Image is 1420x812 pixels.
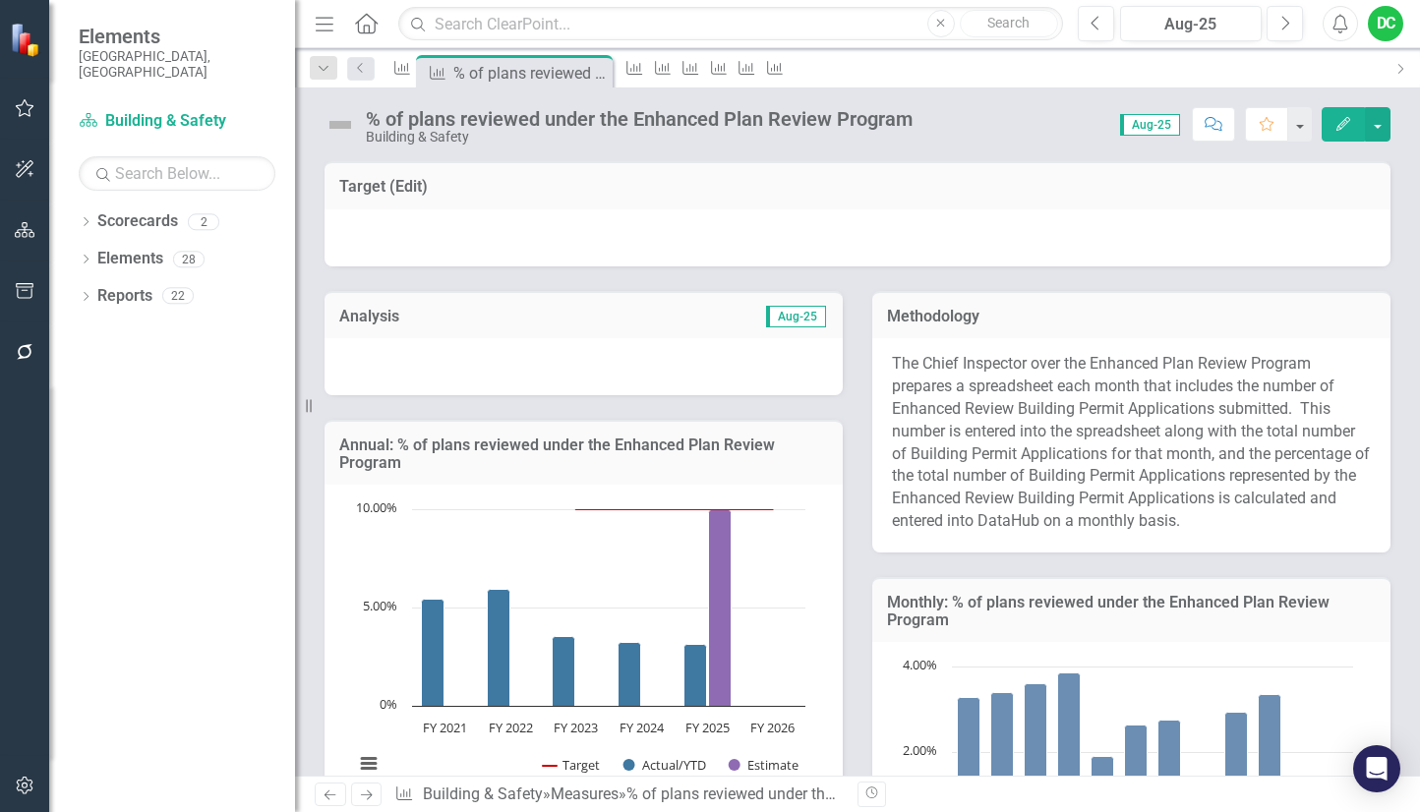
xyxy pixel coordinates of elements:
path: FY 2021, 5.42166666. Actual/YTD. [422,600,444,707]
h3: Annual: % of plans reviewed under the Enhanced Plan Review Program [339,436,828,471]
a: Building & Safety [79,110,275,133]
text: FY 2026 [750,719,795,736]
span: The Chief Inspector over the Enhanced Plan Review Program prepares a spreadsheet each month that ... [892,354,1370,530]
div: Building & Safety [366,130,913,145]
text: FY 2024 [620,719,665,736]
img: Not Defined [325,109,356,141]
input: Search Below... [79,156,275,191]
text: 0% [380,695,397,713]
div: Chart. Highcharts interactive chart. [344,499,823,794]
small: [GEOGRAPHIC_DATA], [GEOGRAPHIC_DATA] [79,48,275,81]
div: % of plans reviewed under the Enhanced Plan Review Program [453,61,608,86]
text: 5.00% [363,597,397,614]
button: Aug-25 [1120,6,1262,41]
a: Building & Safety [423,784,543,803]
text: FY 2022 [489,719,533,736]
span: Aug-25 [1120,114,1180,136]
span: Search [987,15,1030,30]
img: ClearPoint Strategy [10,23,44,57]
div: % of plans reviewed under the Enhanced Plan Review Program [366,108,913,130]
path: FY 2025 , 10. Estimate. [709,510,732,707]
div: » » [394,783,843,806]
text: 4.00% [903,656,937,673]
span: Elements [79,25,275,48]
span: Aug-25 [766,306,826,327]
g: Target, series 1 of 3. Line with 6 data points. [442,505,777,513]
h3: Analysis [339,308,579,325]
path: FY 2023, 3.50833333. Actual/YTD. [553,637,575,707]
a: Reports [97,285,152,308]
text: FY 2025 [685,719,730,736]
button: Show Estimate [729,756,799,774]
path: FY 2025 , 3.1375. Actual/YTD. [684,645,707,707]
text: FY 2021 [423,719,467,736]
h3: Monthly: % of plans reviewed under the Enhanced Plan Review Program [887,594,1376,628]
div: 22 [162,288,194,305]
button: Show Actual/YTD [623,756,706,774]
button: DC [1368,6,1403,41]
div: 28 [173,251,205,267]
button: View chart menu, Chart [355,750,383,778]
input: Search ClearPoint... [398,7,1063,41]
div: Aug-25 [1127,13,1255,36]
a: Elements [97,248,163,270]
h3: Target (Edit) [339,178,1376,196]
div: 2 [188,213,219,230]
g: Actual/YTD, series 2 of 3. Bar series with 6 bars. [422,509,774,707]
path: FY 2024, 3.20083333. Actual/YTD. [619,643,641,707]
h3: Methodology [887,308,1376,325]
button: Show Target [543,756,601,774]
a: Measures [551,784,619,803]
text: 2.00% [903,741,937,759]
div: % of plans reviewed under the Enhanced Plan Review Program [626,784,1058,803]
svg: Interactive chart [344,499,815,794]
a: Scorecards [97,210,178,233]
div: Open Intercom Messenger [1353,745,1400,792]
path: FY 2022, 5.945. Actual/YTD. [488,590,510,707]
button: Search [960,10,1058,37]
text: 10.00% [356,498,397,516]
text: FY 2023 [554,719,598,736]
